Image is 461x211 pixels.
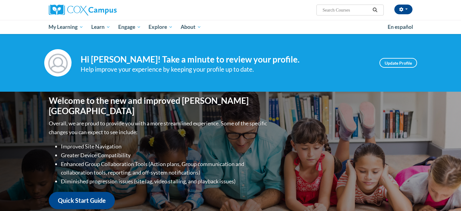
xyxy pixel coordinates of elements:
[44,49,72,77] img: Profile Image
[40,20,422,34] div: Main menu
[81,64,370,74] div: Help improve your experience by keeping your profile up to date.
[388,24,413,30] span: En español
[149,23,173,31] span: Explore
[437,187,456,206] iframe: Button to launch messaging window
[49,192,115,209] a: Quick Start Guide
[177,20,205,34] a: About
[145,20,177,34] a: Explore
[370,6,379,14] button: Search
[49,5,117,15] img: Cox Campus
[61,160,269,177] li: Enhanced Group Collaboration Tools (Action plans, Group communication and collaboration tools, re...
[91,23,110,31] span: Learn
[394,5,413,14] button: Account Settings
[45,20,88,34] a: My Learning
[48,23,83,31] span: My Learning
[49,119,269,137] p: Overall, we are proud to provide you with a more streamlined experience. Some of the specific cha...
[61,151,269,160] li: Greater Device Compatibility
[61,177,269,186] li: Diminished progression issues (site lag, video stalling, and playback issues)
[181,23,201,31] span: About
[322,6,370,14] input: Search Courses
[61,142,269,151] li: Improved Site Navigation
[49,5,164,15] a: Cox Campus
[114,20,145,34] a: Engage
[379,58,417,68] a: Update Profile
[118,23,141,31] span: Engage
[49,96,269,116] h1: Welcome to the new and improved [PERSON_NAME][GEOGRAPHIC_DATA]
[81,54,370,65] h4: Hi [PERSON_NAME]! Take a minute to review your profile.
[384,21,417,33] a: En español
[87,20,114,34] a: Learn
